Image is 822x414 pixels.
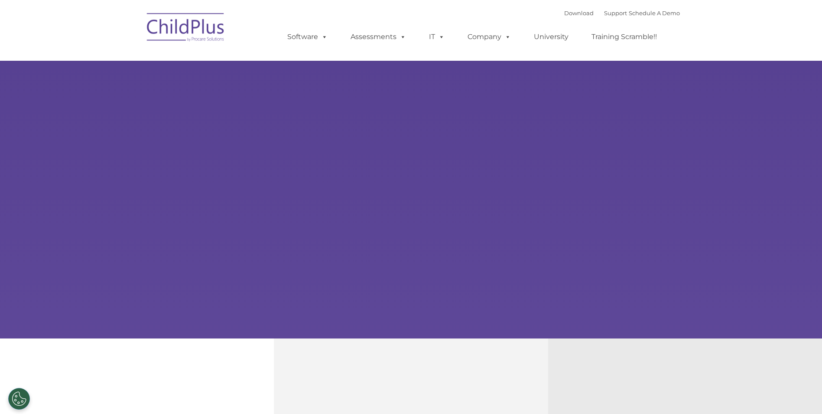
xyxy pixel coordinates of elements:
a: Schedule A Demo [629,10,680,16]
a: Company [459,28,520,46]
a: IT [420,28,453,46]
a: Support [604,10,627,16]
a: University [525,28,577,46]
a: Software [279,28,336,46]
a: Download [564,10,594,16]
img: ChildPlus by Procare Solutions [143,7,229,50]
a: Training Scramble!! [583,28,666,46]
button: Cookies Settings [8,388,30,410]
font: | [564,10,680,16]
a: Assessments [342,28,415,46]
